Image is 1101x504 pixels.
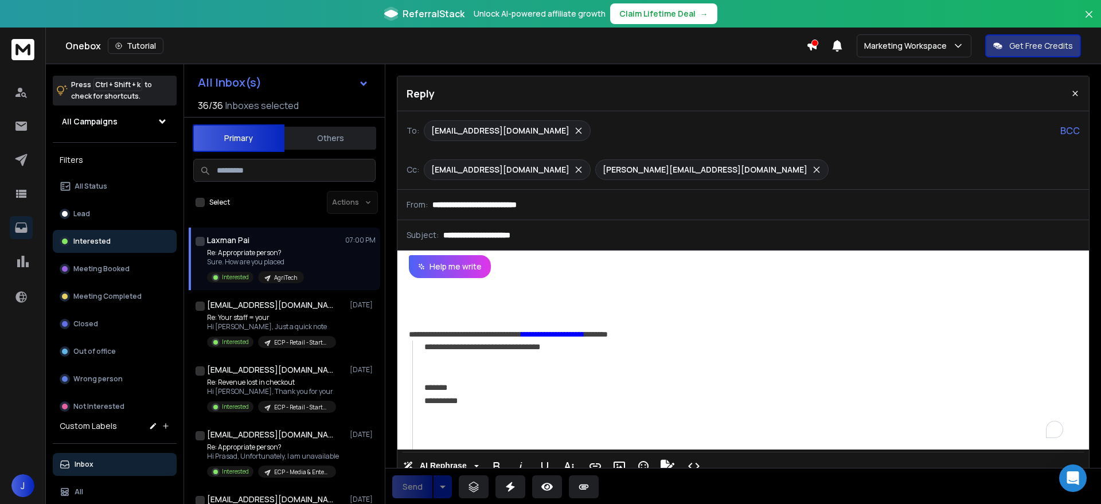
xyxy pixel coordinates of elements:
[73,319,98,329] p: Closed
[75,460,93,469] p: Inbox
[584,455,606,478] button: Insert Link (Ctrl+K)
[73,374,123,384] p: Wrong person
[193,124,284,152] button: Primary
[62,116,118,127] h1: All Campaigns
[284,126,376,151] button: Others
[207,364,333,376] h1: [EMAIL_ADDRESS][DOMAIN_NAME]
[73,237,111,246] p: Interested
[431,164,569,175] p: [EMAIL_ADDRESS][DOMAIN_NAME]
[73,292,142,301] p: Meeting Completed
[700,8,708,19] span: →
[53,340,177,363] button: Out of office
[93,78,142,91] span: Ctrl + Shift + k
[222,273,249,282] p: Interested
[53,257,177,280] button: Meeting Booked
[403,7,464,21] span: ReferralStack
[73,264,130,274] p: Meeting Booked
[486,455,507,478] button: Bold (Ctrl+B)
[207,248,304,257] p: Re: Appropriate person?
[534,455,556,478] button: Underline (Ctrl+U)
[683,455,705,478] button: Code View
[207,313,336,322] p: Re: Your staff = your
[401,455,481,478] button: AI Rephrase
[53,202,177,225] button: Lead
[53,110,177,133] button: All Campaigns
[633,455,654,478] button: Emoticons
[407,85,435,101] p: Reply
[1060,124,1080,138] p: BCC
[207,429,333,440] h1: [EMAIL_ADDRESS][DOMAIN_NAME]
[274,468,329,476] p: ECP - Media & Entertainment SMB | [PERSON_NAME]
[608,455,630,478] button: Insert Image (Ctrl+P)
[409,255,491,278] button: Help me write
[209,198,230,207] label: Select
[397,278,1089,450] div: To enrich screen reader interactions, please activate Accessibility in Grammarly extension settings
[407,125,419,136] p: To:
[222,403,249,411] p: Interested
[53,453,177,476] button: Inbox
[207,378,336,387] p: Re: Revenue lost in checkout
[350,430,376,439] p: [DATE]
[510,455,532,478] button: Italic (Ctrl+I)
[407,229,439,241] p: Subject:
[53,175,177,198] button: All Status
[431,125,569,136] p: [EMAIL_ADDRESS][DOMAIN_NAME]
[1009,40,1073,52] p: Get Free Credits
[1082,7,1096,34] button: Close banner
[274,403,329,412] p: ECP - Retail - Startup | [PERSON_NAME] - version 1
[53,480,177,503] button: All
[73,402,124,411] p: Not Interested
[417,461,469,471] span: AI Rephrase
[71,79,152,102] p: Press to check for shortcuts.
[407,164,419,175] p: Cc:
[350,495,376,504] p: [DATE]
[65,38,806,54] div: Onebox
[207,299,333,311] h1: [EMAIL_ADDRESS][DOMAIN_NAME]
[274,274,297,282] p: AgriTech
[11,474,34,497] button: J
[1059,464,1087,492] div: Open Intercom Messenger
[350,300,376,310] p: [DATE]
[53,285,177,308] button: Meeting Completed
[60,420,117,432] h3: Custom Labels
[53,152,177,168] h3: Filters
[207,387,336,396] p: Hi [PERSON_NAME], Thank you for your
[207,257,304,267] p: Sure. How are you placed
[222,467,249,476] p: Interested
[53,312,177,335] button: Closed
[657,455,678,478] button: Signature
[350,365,376,374] p: [DATE]
[73,209,90,218] p: Lead
[207,443,339,452] p: Re: Appropriate person?
[198,77,261,88] h1: All Inbox(s)
[53,368,177,390] button: Wrong person
[222,338,249,346] p: Interested
[345,236,376,245] p: 07:00 PM
[207,452,339,461] p: Hi Prasad, Unfortunately, I am unavailable
[75,487,83,497] p: All
[53,395,177,418] button: Not Interested
[53,230,177,253] button: Interested
[864,40,951,52] p: Marketing Workspace
[407,199,428,210] p: From:
[198,99,223,112] span: 36 / 36
[73,347,116,356] p: Out of office
[75,182,107,191] p: All Status
[610,3,717,24] button: Claim Lifetime Deal→
[274,338,329,347] p: ECP - Retail - Startup | [PERSON_NAME] - version 1
[558,455,580,478] button: More Text
[207,235,249,246] h1: Laxman Pai
[108,38,163,54] button: Tutorial
[189,71,378,94] button: All Inbox(s)
[207,322,336,331] p: Hi [PERSON_NAME], Just a quick note
[225,99,299,112] h3: Inboxes selected
[603,164,807,175] p: [PERSON_NAME][EMAIL_ADDRESS][DOMAIN_NAME]
[474,8,606,19] p: Unlock AI-powered affiliate growth
[985,34,1081,57] button: Get Free Credits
